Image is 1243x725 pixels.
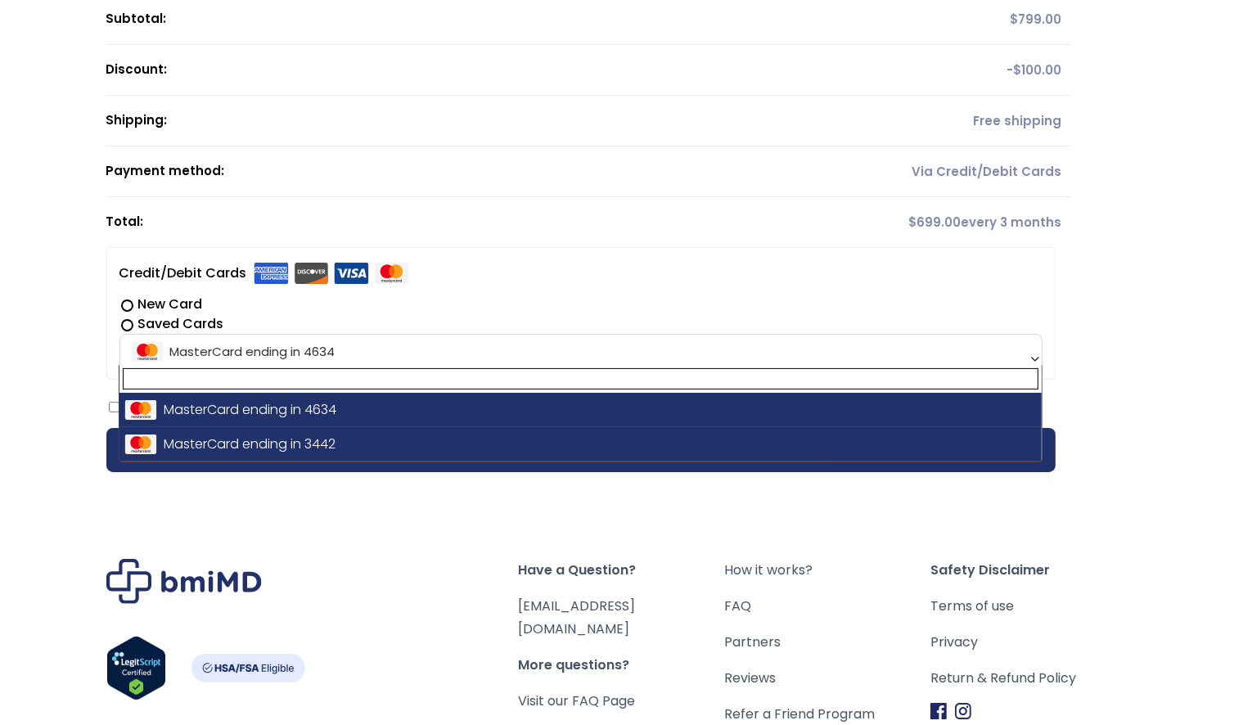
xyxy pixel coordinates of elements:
th: Shipping: [106,96,831,146]
img: Mastercard [374,263,409,284]
th: Payment method: [106,146,831,197]
a: Return & Refund Policy [930,667,1137,690]
img: Verify Approval for www.bmimd.com [106,636,166,700]
span: 100.00 [1014,61,1062,79]
label: Saved Cards [119,314,1043,334]
a: Visit our FAQ Page [519,691,636,710]
label: Credit/Debit Cards [119,260,409,286]
td: - [831,45,1070,96]
img: Instagram [955,703,971,720]
a: How it works? [724,559,930,582]
label: Update the payment method used for of my current subscriptions [109,398,651,417]
span: 699.00 [909,214,962,231]
a: FAQ [724,595,930,618]
img: Visa [334,263,369,284]
a: Reviews [724,667,930,690]
li: MasterCard ending in 3442 [119,427,1041,462]
a: Partners [724,631,930,654]
img: Discover [294,263,329,284]
span: $ [1011,11,1019,28]
span: MasterCard ending in 4634 [124,335,1038,369]
img: Facebook [930,703,947,720]
th: Discount: [106,45,831,96]
td: Via Credit/Debit Cards [831,146,1070,197]
td: Free shipping [831,96,1070,146]
span: 799.00 [1011,11,1062,28]
a: [EMAIL_ADDRESS][DOMAIN_NAME] [519,597,636,638]
label: New Card [119,295,1043,314]
img: Brand Logo [106,559,262,604]
input: Update the payment method used forallof my current subscriptions(optional) [109,402,119,412]
img: HSA-FSA [191,654,305,682]
span: $ [1014,61,1022,79]
span: $ [909,214,917,231]
li: MasterCard ending in 4634 [119,393,1041,427]
a: Terms of use [930,595,1137,618]
th: Total: [106,197,831,247]
span: MasterCard ending in 4634 [119,334,1043,370]
img: Amex [254,263,289,284]
span: Safety Disclaimer [930,559,1137,582]
a: Privacy [930,631,1137,654]
span: More questions? [519,654,725,677]
span: Have a Question? [519,559,725,582]
td: every 3 months [831,197,1070,247]
a: Verify LegitScript Approval for www.bmimd.com [106,636,166,708]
